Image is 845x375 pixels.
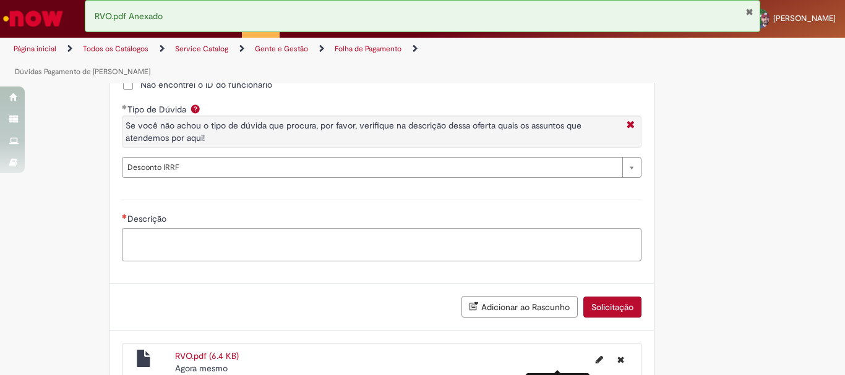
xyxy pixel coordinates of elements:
i: Fechar More information Por question_tipo_de_duvida [624,119,638,132]
button: Adicionar ao Rascunho [461,296,578,318]
span: Obrigatório Preenchido [122,104,127,109]
a: Página inicial [14,44,56,54]
span: RVO.pdf Anexado [95,11,163,22]
img: ServiceNow [1,6,65,31]
span: Não encontrei o ID do funcionário [140,78,272,91]
span: Ajuda para Tipo de Dúvida [188,104,203,114]
span: [PERSON_NAME] [773,13,836,23]
span: Agora mesmo [175,363,228,374]
button: Fechar Notificação [745,7,753,17]
textarea: Descrição [122,228,641,261]
span: Descrição [127,213,169,224]
a: Folha de Pagamento [335,44,401,54]
span: Necessários [122,214,127,219]
a: Service Catalog [175,44,228,54]
time: 30/08/2025 14:11:36 [175,363,228,374]
a: Gente e Gestão [255,44,308,54]
button: Editar nome de arquivo RVO.pdf [588,350,611,369]
ul: Trilhas de página [9,38,554,83]
span: Tipo de Dúvida [127,104,189,115]
button: Solicitação [583,297,641,318]
a: Dúvidas Pagamento de [PERSON_NAME] [15,67,150,77]
a: RVO.pdf (6.4 KB) [175,350,239,361]
button: Excluir RVO.pdf [610,350,632,369]
a: Todos os Catálogos [83,44,148,54]
span: Se você não achou o tipo de dúvida que procura, por favor, verifique na descrição dessa oferta qu... [126,120,581,143]
span: Desconto IRRF [127,158,616,177]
